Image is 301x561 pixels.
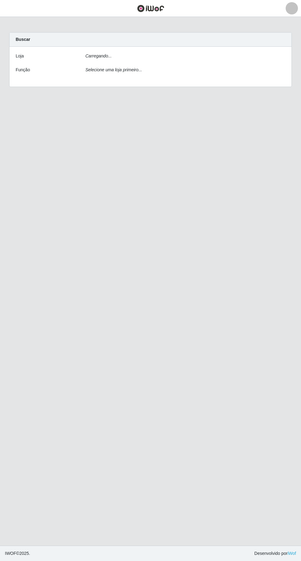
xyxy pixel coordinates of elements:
[16,67,30,73] label: Função
[16,53,24,59] label: Loja
[5,550,30,557] span: © 2025 .
[85,53,112,58] i: Carregando...
[287,551,296,556] a: iWof
[137,5,164,12] img: CoreUI Logo
[5,551,16,556] span: IWOF
[85,67,142,72] i: Selecione uma loja primeiro...
[254,550,296,557] span: Desenvolvido por
[16,37,30,42] strong: Buscar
